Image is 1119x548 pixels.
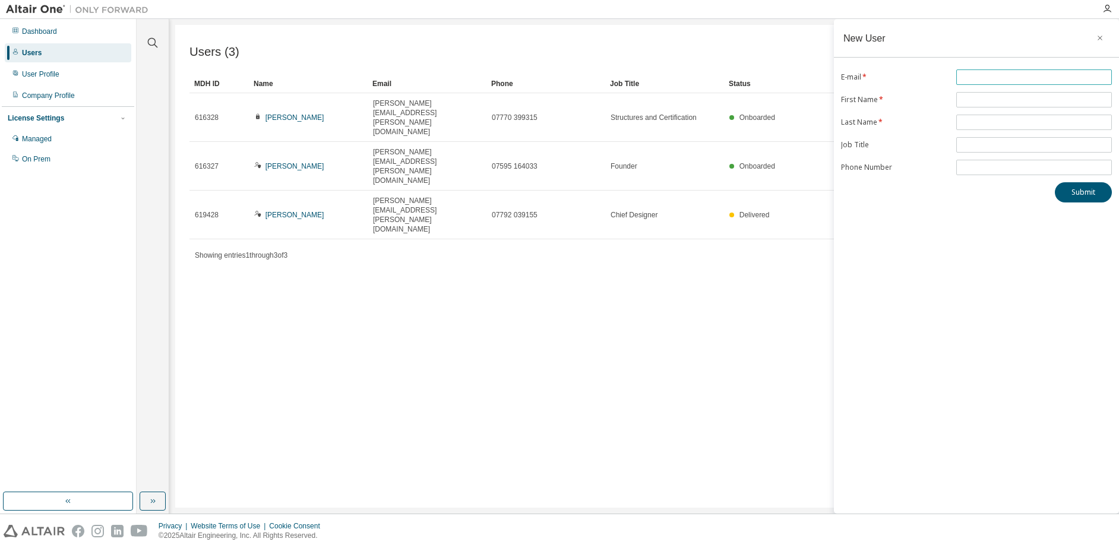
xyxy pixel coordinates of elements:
button: Submit [1055,182,1112,202]
img: Altair One [6,4,154,15]
label: Last Name [841,118,949,127]
div: Dashboard [22,27,57,36]
label: Job Title [841,140,949,150]
span: Onboarded [739,113,775,122]
label: First Name [841,95,949,104]
span: [PERSON_NAME][EMAIL_ADDRESS][PERSON_NAME][DOMAIN_NAME] [373,99,481,137]
a: [PERSON_NAME] [265,211,324,219]
span: Delivered [739,211,770,219]
span: 619428 [195,210,219,220]
span: Founder [611,161,637,171]
div: Privacy [159,521,191,531]
div: Job Title [610,74,719,93]
img: altair_logo.svg [4,525,65,537]
div: Company Profile [22,91,75,100]
div: Cookie Consent [269,521,327,531]
label: E-mail [841,72,949,82]
span: Showing entries 1 through 3 of 3 [195,251,287,259]
span: 07770 399315 [492,113,538,122]
span: [PERSON_NAME][EMAIL_ADDRESS][PERSON_NAME][DOMAIN_NAME] [373,147,481,185]
div: User Profile [22,69,59,79]
span: [PERSON_NAME][EMAIL_ADDRESS][PERSON_NAME][DOMAIN_NAME] [373,196,481,234]
div: Users [22,48,42,58]
div: Name [254,74,363,93]
div: License Settings [8,113,64,123]
p: © 2025 Altair Engineering, Inc. All Rights Reserved. [159,531,327,541]
span: Users (3) [189,45,239,59]
img: linkedin.svg [111,525,124,537]
div: On Prem [22,154,50,164]
span: Onboarded [739,162,775,170]
div: Email [372,74,482,93]
img: youtube.svg [131,525,148,537]
a: [PERSON_NAME] [265,113,324,122]
div: Phone [491,74,600,93]
span: Chief Designer [611,210,658,220]
div: Status [729,74,1037,93]
a: [PERSON_NAME] [265,162,324,170]
span: 07595 164033 [492,161,538,171]
div: New User [843,33,886,43]
div: MDH ID [194,74,244,93]
img: facebook.svg [72,525,84,537]
div: Website Terms of Use [191,521,269,531]
span: Structures and Certification [611,113,697,122]
label: Phone Number [841,163,949,172]
span: 07792 039155 [492,210,538,220]
div: Managed [22,134,52,144]
img: instagram.svg [91,525,104,537]
span: 616328 [195,113,219,122]
span: 616327 [195,161,219,171]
